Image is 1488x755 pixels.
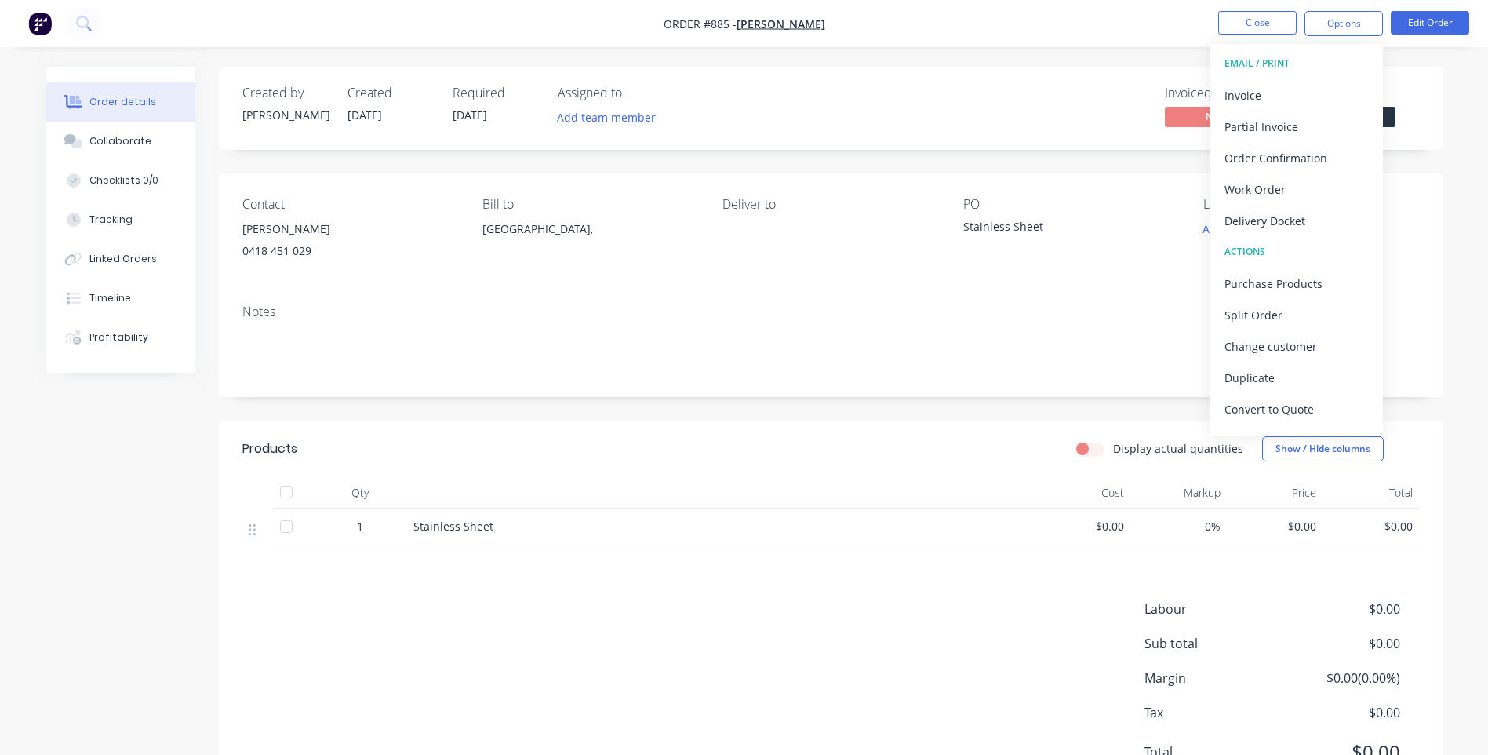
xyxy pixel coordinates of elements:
div: Invoiced [1165,86,1282,100]
div: 0418 451 029 [242,240,457,262]
span: Tax [1144,703,1284,722]
span: Order #885 - [664,16,737,31]
span: 0% [1137,518,1221,534]
label: Display actual quantities [1113,440,1243,457]
div: Contact [242,197,457,212]
span: Sub total [1144,634,1284,653]
button: Add labels [1195,218,1267,239]
span: $0.00 [1233,518,1317,534]
div: Checklists 0/0 [89,173,158,188]
button: Options [1304,11,1383,36]
span: $0.00 [1329,518,1413,534]
div: [PERSON_NAME] [242,107,329,123]
div: Tracking [89,213,133,227]
div: Archive [1224,429,1369,452]
div: Assigned to [558,86,715,100]
span: Labour [1144,600,1284,618]
span: $0.00 ( 0.00 %) [1283,669,1399,688]
button: Change customer [1210,330,1383,362]
div: Labels [1203,197,1418,212]
div: Linked Orders [89,252,157,266]
span: Stainless Sheet [413,519,493,534]
div: EMAIL / PRINT [1224,53,1369,74]
span: $0.00 [1283,600,1399,618]
div: Split Order [1224,304,1369,326]
div: Purchase Products [1224,272,1369,295]
div: Partial Invoice [1224,115,1369,138]
span: 1 [357,518,363,534]
div: Qty [313,477,407,509]
div: Change customer [1224,335,1369,358]
button: Partial Invoice [1210,111,1383,142]
button: Collaborate [46,122,195,161]
button: Show / Hide columns [1262,436,1384,461]
div: Collaborate [89,134,151,148]
button: Add team member [558,107,664,128]
div: Required [453,86,539,100]
div: Price [1227,477,1323,509]
div: Order Confirmation [1224,147,1369,170]
div: Notes [242,305,1419,319]
div: [GEOGRAPHIC_DATA], [482,218,697,240]
button: Close [1218,11,1297,35]
div: Created by [242,86,329,100]
div: [PERSON_NAME] [242,218,457,240]
button: Order Confirmation [1210,142,1383,173]
button: Invoice [1210,79,1383,111]
div: Timeline [89,291,131,305]
button: Purchase Products [1210,268,1383,299]
div: Markup [1130,477,1227,509]
span: $0.00 [1283,634,1399,653]
button: Add team member [548,107,664,128]
button: Timeline [46,279,195,318]
button: Profitability [46,318,195,357]
div: Invoice [1224,84,1369,107]
span: $0.00 [1041,518,1125,534]
button: Archive [1210,425,1383,456]
button: Linked Orders [46,239,195,279]
div: Bill to [482,197,697,212]
div: Profitability [89,330,148,345]
div: PO [963,197,1178,212]
button: Split Order [1210,299,1383,330]
div: ACTIONS [1224,242,1369,262]
span: No [1165,107,1259,126]
span: [DATE] [453,108,487,122]
button: Delivery Docket [1210,205,1383,236]
div: Created [347,86,434,100]
button: Order details [46,82,195,122]
span: $0.00 [1283,703,1399,722]
button: Work Order [1210,173,1383,205]
button: Duplicate [1210,362,1383,393]
button: Tracking [46,200,195,239]
div: Total [1322,477,1419,509]
div: Stainless Sheet [963,218,1159,240]
div: Products [242,440,297,458]
button: Edit Order [1391,11,1469,35]
button: Checklists 0/0 [46,161,195,200]
img: Factory [28,12,52,35]
button: Convert to Quote [1210,393,1383,425]
div: [PERSON_NAME]0418 451 029 [242,218,457,268]
a: [PERSON_NAME] [737,16,825,31]
div: Cost [1035,477,1131,509]
span: Margin [1144,669,1284,688]
div: Order details [89,95,156,109]
button: EMAIL / PRINT [1210,48,1383,79]
div: Work Order [1224,178,1369,201]
div: Delivery Docket [1224,210,1369,232]
div: [GEOGRAPHIC_DATA], [482,218,697,268]
div: Duplicate [1224,367,1369,389]
button: ACTIONS [1210,236,1383,268]
div: Convert to Quote [1224,398,1369,421]
div: Deliver to [722,197,937,212]
span: [DATE] [347,108,382,122]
